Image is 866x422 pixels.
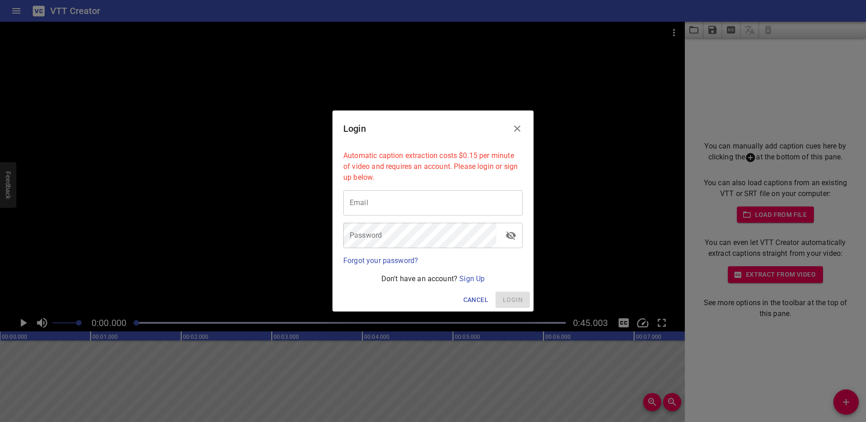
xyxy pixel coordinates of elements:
[343,150,523,183] p: Automatic caption extraction costs $0.15 per minute of video and requires an account. Please logi...
[463,294,488,306] span: Cancel
[500,225,522,246] button: toggle password visibility
[459,274,485,283] a: Sign Up
[506,118,528,139] button: Close
[343,273,523,284] p: Don't have an account?
[460,292,492,308] button: Cancel
[496,292,530,308] span: Please enter your email and password above.
[343,121,366,136] h6: Login
[343,256,418,265] a: Forgot your password?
